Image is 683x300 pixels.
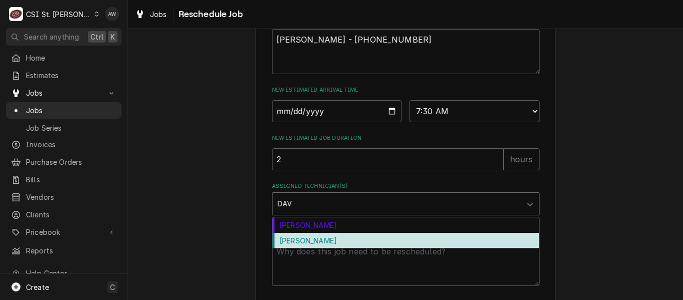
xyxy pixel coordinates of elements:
span: Ctrl [90,32,103,42]
input: Date [272,100,402,122]
span: Vendors [26,192,116,202]
a: Jobs [131,6,171,23]
div: [PERSON_NAME] [272,217,539,233]
a: Invoices [6,136,121,153]
a: Clients [6,206,121,223]
span: Purchase Orders [26,157,116,167]
span: Clients [26,209,116,220]
span: Help Center [26,268,115,278]
a: Home [6,50,121,66]
div: Assigned Technician(s) [272,182,539,215]
a: Estimates [6,67,121,84]
div: Technician Instructions [272,15,539,74]
span: Invoices [26,139,116,150]
span: Search anything [24,32,79,42]
span: Reschedule Job [175,8,243,21]
a: Go to Jobs [6,85,121,101]
span: Estimates [26,70,116,81]
span: Jobs [150,9,167,20]
textarea: [PERSON_NAME] - [PHONE_NUMBER] [272,29,539,74]
div: Alexandria Wilp's Avatar [105,7,119,21]
span: C [110,282,115,292]
a: Jobs [6,102,121,119]
span: Home [26,53,116,63]
div: Reschedule Reason [272,227,539,286]
span: Create [26,283,49,291]
span: K [110,32,115,42]
div: AW [105,7,119,21]
div: CSI St. [PERSON_NAME] [26,9,91,20]
a: Vendors [6,189,121,205]
a: Go to Pricebook [6,224,121,240]
div: New Estimated Arrival Time [272,86,539,122]
a: Job Series [6,120,121,136]
div: hours [503,148,539,170]
div: New Estimated Job Duration [272,134,539,170]
a: Reports [6,242,121,259]
span: Reports [26,245,116,256]
span: Jobs [26,105,116,116]
label: New Estimated Job Duration [272,134,539,142]
div: C [9,7,23,21]
div: [PERSON_NAME] [272,233,539,248]
span: Bills [26,174,116,185]
label: Assigned Technician(s) [272,182,539,190]
a: Purchase Orders [6,154,121,170]
select: Time Select [409,100,539,122]
span: Job Series [26,123,116,133]
span: Jobs [26,88,101,98]
a: Bills [6,171,121,188]
span: Pricebook [26,227,101,237]
label: New Estimated Arrival Time [272,86,539,94]
button: Search anythingCtrlK [6,28,121,46]
a: Go to Help Center [6,265,121,281]
div: CSI St. Louis's Avatar [9,7,23,21]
